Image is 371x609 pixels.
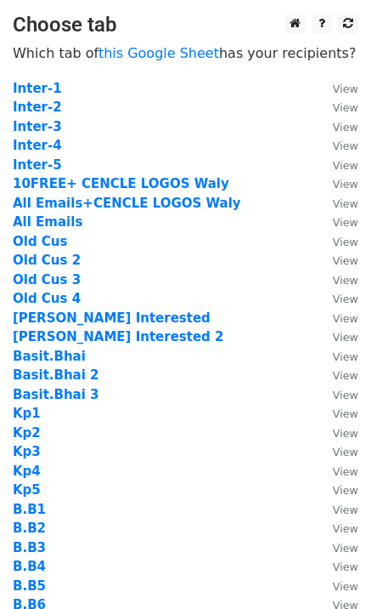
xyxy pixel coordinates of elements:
a: View [316,272,358,287]
a: All Emails [13,214,82,230]
small: View [333,350,358,363]
a: View [316,502,358,517]
a: View [316,157,358,173]
small: View [333,446,358,458]
a: View [316,367,358,383]
a: Inter-3 [13,119,62,134]
a: View [316,234,358,249]
small: View [333,254,358,267]
a: Inter-1 [13,81,62,96]
small: View [333,236,358,248]
a: View [316,196,358,211]
a: B.B1 [13,502,46,517]
a: View [316,329,358,344]
small: View [333,369,358,382]
p: Which tab of has your recipients? [13,44,358,62]
small: View [333,484,358,497]
a: View [316,138,358,153]
a: View [316,214,358,230]
small: View [333,121,358,134]
strong: Old Cus 2 [13,253,81,268]
small: View [333,197,358,210]
a: Inter-2 [13,100,62,115]
small: View [333,312,358,325]
a: B.B4 [13,559,46,574]
a: View [316,310,358,326]
a: Kp4 [13,464,41,479]
a: [PERSON_NAME] Interested [13,310,211,326]
iframe: Chat Widget [286,527,371,609]
small: View [333,216,358,229]
a: Basit.Bhai 3 [13,387,99,402]
a: Inter-5 [13,157,62,173]
strong: Kp2 [13,425,41,441]
a: View [316,482,358,498]
a: Old Cus [13,234,67,249]
small: View [333,274,358,287]
a: View [316,521,358,536]
small: View [333,407,358,420]
a: View [316,119,358,134]
a: Kp1 [13,406,41,421]
a: View [316,406,358,421]
small: View [333,427,358,440]
a: B.B3 [13,540,46,555]
small: View [333,159,358,172]
h3: Choose tab [13,13,358,37]
small: View [333,101,358,114]
a: View [316,464,358,479]
a: [PERSON_NAME] Interested 2 [13,329,224,344]
a: View [316,81,358,96]
small: View [333,139,358,152]
a: All Emails+CENCLE LOGOS Waly [13,196,241,211]
a: View [316,349,358,364]
small: View [333,389,358,401]
small: View [333,83,358,95]
a: Basit.Bhai 2 [13,367,99,383]
small: View [333,331,358,344]
a: View [316,387,358,402]
a: 10FREE+ CENCLE LOGOS Waly [13,176,229,191]
a: View [316,425,358,441]
a: Old Cus 3 [13,272,81,287]
small: View [333,178,358,191]
a: Kp5 [13,482,41,498]
a: Basit.Bhai [13,349,86,364]
a: Old Cus 4 [13,291,81,306]
a: View [316,291,358,306]
a: this Google Sheet [98,45,219,61]
a: View [316,444,358,459]
a: View [316,100,358,115]
small: View [333,465,358,478]
a: View [316,253,358,268]
strong: B.B5 [13,578,46,594]
a: Kp3 [13,444,41,459]
small: View [333,522,358,535]
small: View [333,293,358,305]
a: B.B2 [13,521,46,536]
a: Inter-4 [13,138,62,153]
